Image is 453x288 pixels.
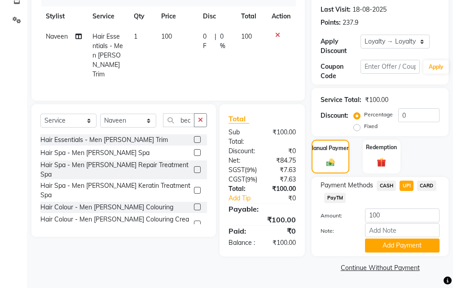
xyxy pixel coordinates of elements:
div: Service Total: [321,95,361,105]
span: Payment Methods [321,181,373,190]
div: Hair Essentials - Men [PERSON_NAME] Trim [40,135,168,145]
div: ( ) [222,165,264,175]
div: ₹84.75 [262,156,303,165]
div: ₹100.00 [222,214,303,225]
div: ( ) [222,175,264,184]
th: Action [266,6,296,27]
label: Percentage [364,111,393,119]
th: Service [87,6,128,27]
div: Hair Colour - Men [PERSON_NAME] Colouring [40,203,173,212]
th: Disc [198,6,236,27]
th: Price [156,6,197,27]
th: Total [236,6,266,27]
span: Naveen [46,32,68,40]
button: Add Payment [365,239,440,253]
div: ₹0 [269,194,303,203]
span: UPI [400,181,413,191]
div: 237.9 [343,18,358,27]
div: Hair Spa - Men [PERSON_NAME] Repair Treatment Spa [40,160,190,179]
label: Redemption [366,143,397,151]
img: _cash.svg [324,158,337,167]
a: Continue Without Payment [313,263,447,273]
span: | [215,32,216,51]
span: Hair Essentials - Men [PERSON_NAME] Trim [92,32,123,78]
div: Hair Spa - Men [PERSON_NAME] Spa [40,148,150,158]
input: Add Note [365,223,440,237]
div: 18-08-2025 [352,5,387,14]
label: Manual Payment [309,144,352,152]
a: Add Tip [222,194,269,203]
span: Total [229,114,249,124]
button: Apply [423,60,449,74]
div: Paid: [222,226,262,236]
span: CASH [377,181,396,191]
div: ₹100.00 [262,238,303,248]
div: Hair Spa - Men [PERSON_NAME] Keratin Treatment Spa [40,181,190,200]
input: Search or Scan [163,113,194,127]
div: Last Visit: [321,5,351,14]
label: Amount: [314,212,358,220]
div: Apply Discount [321,37,360,56]
span: 1 [134,32,137,40]
label: Note: [314,227,358,235]
input: Amount [365,208,440,222]
div: Net: [222,156,262,165]
input: Enter Offer / Coupon Code [361,60,420,74]
div: Sub Total: [222,128,262,146]
th: Stylist [40,6,87,27]
img: _gift.svg [374,157,389,168]
div: Total: [222,184,262,194]
div: ₹0 [262,146,303,156]
span: 9% [246,166,255,173]
span: SGST [229,166,245,174]
div: ₹7.63 [264,165,303,175]
span: CARD [417,181,436,191]
div: Balance : [222,238,262,248]
div: Coupon Code [321,62,360,81]
div: Points: [321,18,341,27]
span: PayTM [324,193,346,203]
span: 100 [161,32,172,40]
div: ₹0 [262,226,303,236]
div: ₹100.00 [262,128,303,146]
div: Discount: [222,146,262,156]
div: ₹100.00 [365,95,388,105]
th: Qty [128,6,156,27]
span: CGST [229,175,245,183]
span: 0 % [220,32,230,51]
div: ₹100.00 [262,184,303,194]
div: Discount: [321,111,348,120]
span: 9% [247,176,255,183]
span: 0 F [203,32,211,51]
div: Hair Colour - Men [PERSON_NAME] Colouring Creative Stylist [40,215,190,234]
span: 100 [241,32,252,40]
div: Payable: [222,204,303,214]
label: Fixed [364,122,378,130]
div: ₹7.63 [264,175,303,184]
